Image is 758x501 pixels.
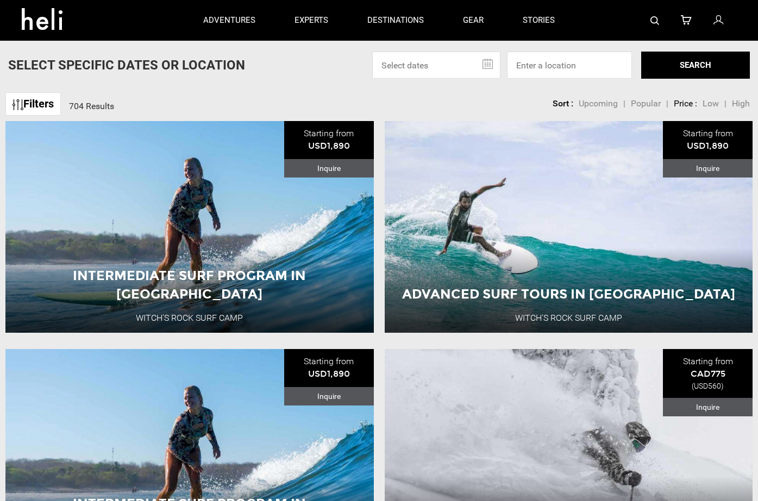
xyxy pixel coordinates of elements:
li: | [724,98,726,110]
p: adventures [203,15,255,26]
img: btn-icon.svg [12,99,23,110]
li: | [623,98,625,110]
p: experts [295,15,328,26]
span: Popular [631,98,661,109]
li: Price : [674,98,697,110]
input: Select dates [372,52,500,79]
span: 704 Results [69,101,114,111]
span: Low [703,98,719,109]
input: Enter a location [507,52,632,79]
button: SEARCH [641,52,750,79]
img: search-bar-icon.svg [650,16,659,25]
span: High [732,98,750,109]
p: Select Specific Dates Or Location [8,56,245,74]
li: Sort : [553,98,573,110]
li: | [666,98,668,110]
p: destinations [367,15,424,26]
span: Upcoming [579,98,618,109]
a: Filters [5,92,61,116]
